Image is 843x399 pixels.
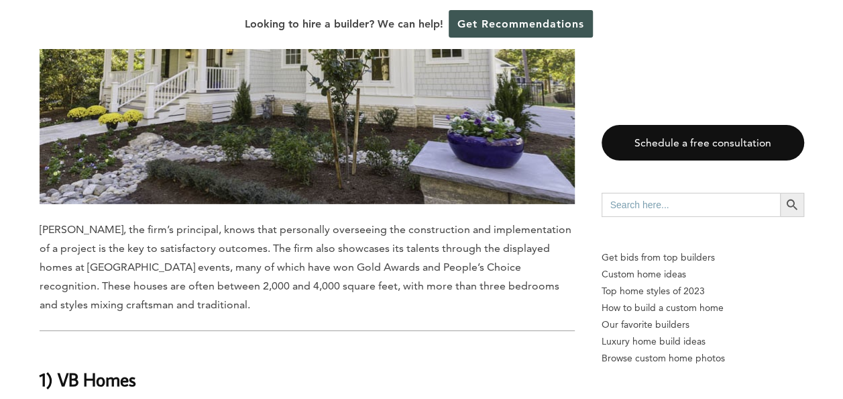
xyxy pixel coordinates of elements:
[40,367,136,391] b: 1) VB Homes
[602,125,804,161] a: Schedule a free consultation
[449,10,593,38] a: Get Recommendations
[602,249,804,266] p: Get bids from top builders
[602,300,804,316] a: How to build a custom home
[602,283,804,300] a: Top home styles of 2023
[40,223,571,311] span: [PERSON_NAME], the firm’s principal, knows that personally overseeing the construction and implem...
[602,193,780,217] input: Search here...
[785,197,799,212] svg: Search
[602,266,804,283] a: Custom home ideas
[585,302,827,383] iframe: Drift Widget Chat Controller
